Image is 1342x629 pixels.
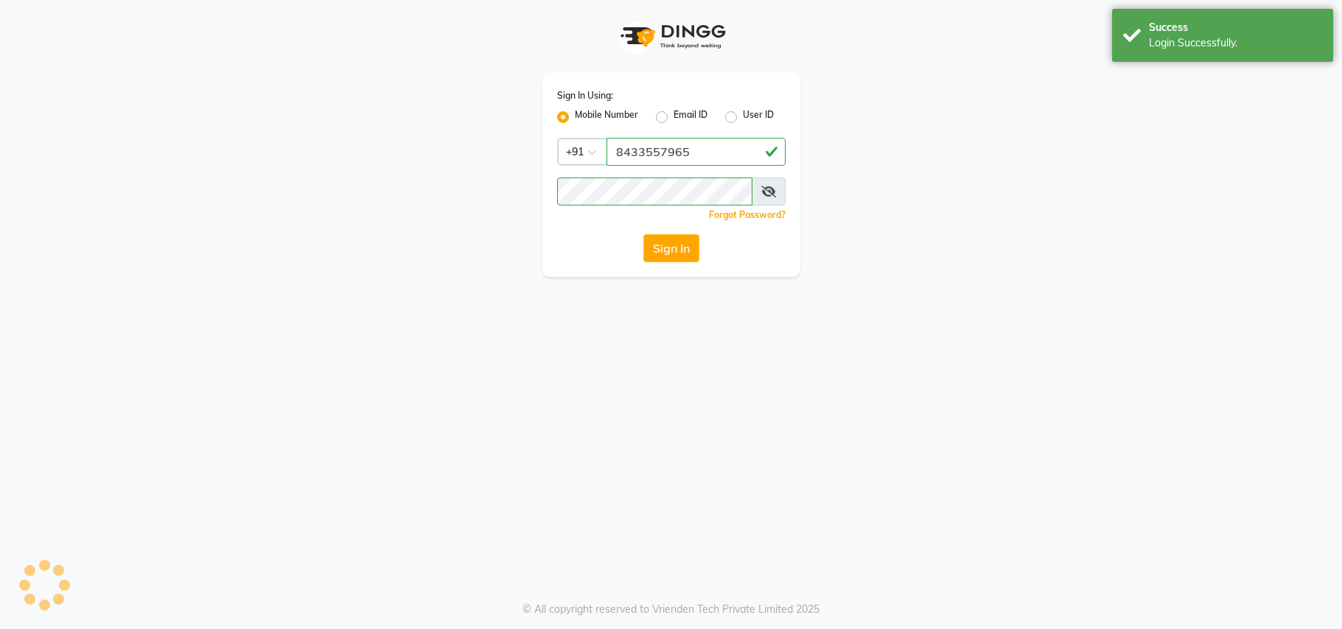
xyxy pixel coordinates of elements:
a: Forgot Password? [709,209,786,220]
label: User ID [743,108,774,126]
label: Sign In Using: [557,89,613,102]
div: Success [1149,20,1322,35]
div: Login Successfully. [1149,35,1322,51]
label: Email ID [674,108,707,126]
button: Sign In [643,234,699,262]
input: Username [607,138,786,166]
img: logo1.svg [612,15,730,58]
label: Mobile Number [575,108,638,126]
input: Username [557,178,752,205]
